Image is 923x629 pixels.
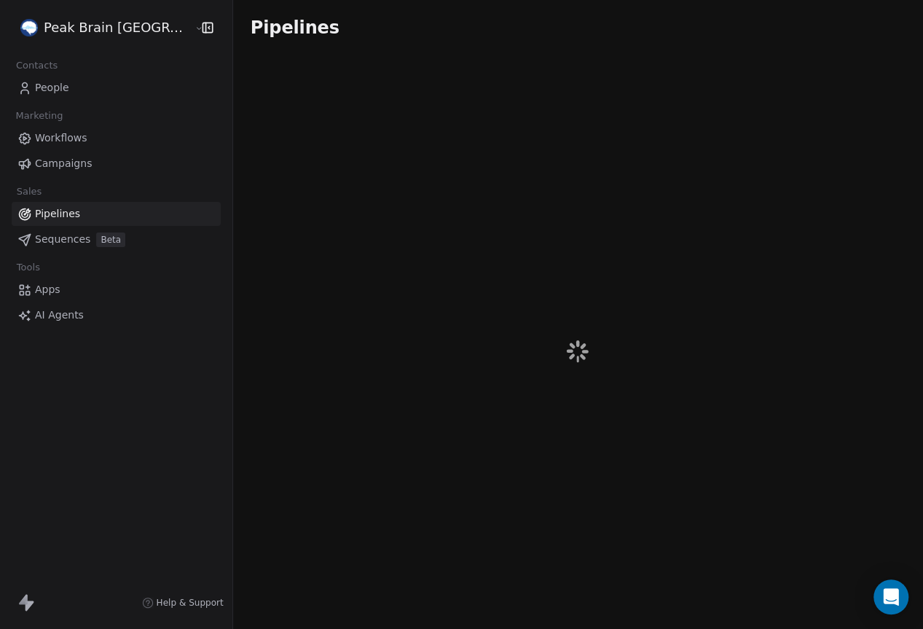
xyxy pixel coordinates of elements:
[17,15,184,40] button: Peak Brain [GEOGRAPHIC_DATA]
[12,76,221,100] a: People
[10,257,46,278] span: Tools
[35,232,90,247] span: Sequences
[10,181,48,203] span: Sales
[96,233,125,247] span: Beta
[12,278,221,302] a: Apps
[35,308,84,323] span: AI Agents
[35,206,80,222] span: Pipelines
[35,282,60,297] span: Apps
[12,126,221,150] a: Workflows
[35,80,69,95] span: People
[157,597,224,609] span: Help & Support
[12,202,221,226] a: Pipelines
[35,156,92,171] span: Campaigns
[251,17,339,38] span: Pipelines
[44,18,191,37] span: Peak Brain [GEOGRAPHIC_DATA]
[12,227,221,251] a: SequencesBeta
[9,105,69,127] span: Marketing
[9,55,64,77] span: Contacts
[20,19,38,36] img: Peak%20Brain%20Logo.png
[142,597,224,609] a: Help & Support
[873,579,908,614] div: Open Intercom Messenger
[12,303,221,327] a: AI Agents
[12,152,221,176] a: Campaigns
[35,130,87,146] span: Workflows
